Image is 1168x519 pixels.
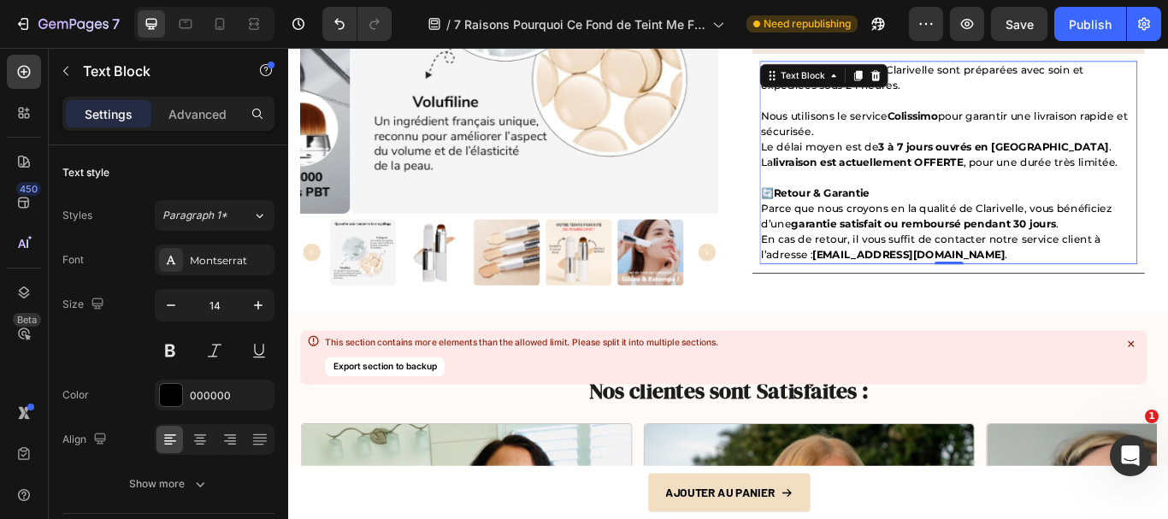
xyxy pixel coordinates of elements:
div: This section contains more elements than the allowed limit. Please split it into multiple sections. [325,337,718,349]
strong: 3 à 7 jours ouvrés en [GEOGRAPHIC_DATA] [687,108,956,123]
span: Save [1006,17,1034,32]
div: Align [62,428,110,451]
div: Styles [62,208,92,223]
p: Settings [85,105,133,123]
div: Rich Text Editor. Editing area: main [549,15,989,252]
div: Color [62,387,89,403]
button: Publish [1054,7,1126,41]
p: 7 [112,14,120,34]
strong: [EMAIL_ADDRESS][DOMAIN_NAME] [611,233,835,249]
button: Show more [62,469,274,499]
div: Show more [129,475,209,492]
p: Toutes les commandes Clarivelle sont préparées avec soin et expédiées sous 24 heures. ⁠⁠⁠⁠⁠⁠⁠ Nou... [551,17,988,161]
button: Carousel Next Arrow [477,228,498,249]
h2: Nos clientes sont Satisfaites : [14,379,1012,421]
div: Size [62,293,108,316]
div: 450 [16,182,41,196]
button: Save [991,7,1047,41]
p: Advanced [168,105,227,123]
strong: livraison est actuellement OFFERTE [564,126,787,141]
div: Undo/Redo [322,7,392,41]
p: 🔄 Parce que nous croyons en la qualité de Clarivelle, vous bénéficiez d’une . En cas de retour, i... [551,161,988,251]
span: 1 [1145,410,1159,423]
span: Paragraph 1* [162,208,227,223]
div: Text Block [570,25,628,40]
p: Text Block [83,61,228,81]
div: Font [62,252,84,268]
button: 7 [7,7,127,41]
strong: Colissimo [698,72,757,87]
div: Publish [1069,15,1112,33]
p: Noté 4.9/5 basé sur +6,459 Avis Vérifiés [450,355,666,373]
iframe: Design area [288,48,1168,519]
button: Export section to backup [325,357,445,376]
div: Text style [62,165,109,180]
iframe: Intercom live chat [1110,435,1151,476]
span: 7 Raisons Pourquoi Ce Fond de Teint Me Fait Retrouver Ma Peau de 30 Ans [454,15,705,33]
span: / [446,15,451,33]
strong: Retour & Garantie [565,162,677,177]
button: Paragraph 1* [155,200,274,231]
div: 000000 [190,388,270,404]
span: Need republishing [764,16,851,32]
div: Montserrat [190,253,270,268]
div: Beta [13,313,41,327]
strong: garantie satisfait ou remboursé pendant 30 jours [586,198,894,213]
